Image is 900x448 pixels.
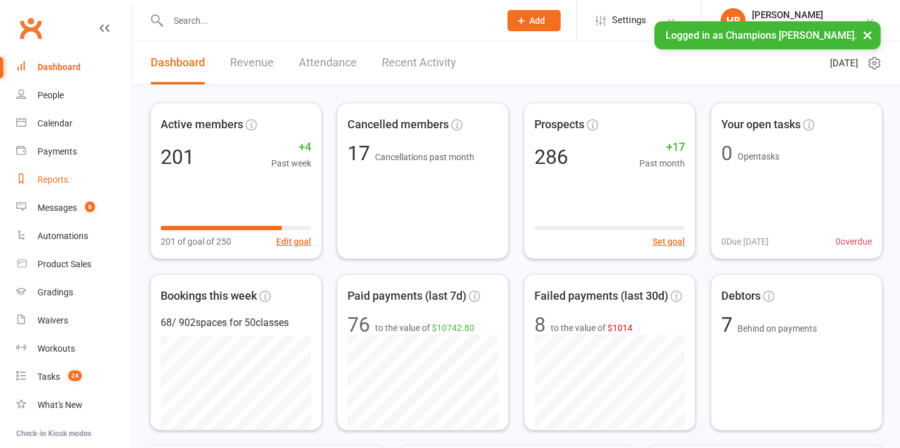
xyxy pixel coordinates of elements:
[534,147,568,167] div: 286
[347,141,375,165] span: 17
[639,138,685,156] span: +17
[37,315,68,325] div: Waivers
[507,10,561,31] button: Add
[161,287,257,305] span: Bookings this week
[612,6,646,34] span: Settings
[652,235,685,248] button: Set goal
[16,307,132,335] a: Waivers
[16,222,132,250] a: Automations
[752,9,865,21] div: [PERSON_NAME]
[639,156,685,170] span: Past month
[836,235,872,248] span: 0 overdue
[432,323,474,333] span: $10742.80
[347,287,466,305] span: Paid payments (last 7d)
[721,143,732,163] div: 0
[534,287,668,305] span: Failed payments (last 30d)
[271,156,311,170] span: Past week
[16,391,132,419] a: What's New
[375,321,474,335] span: to the value of
[721,8,746,33] div: HB
[161,315,311,331] div: 68 / 902 spaces for 50 classes
[85,201,95,212] span: 6
[534,116,584,134] span: Prospects
[347,315,370,335] div: 76
[375,152,474,162] span: Cancellations past month
[37,400,82,410] div: What's New
[721,287,761,305] span: Debtors
[161,235,231,248] span: 201 of goal of 250
[721,116,801,134] span: Your open tasks
[37,287,73,297] div: Gradings
[37,90,64,100] div: People
[37,62,81,72] div: Dashboard
[16,250,132,278] a: Product Sales
[276,235,311,248] button: Edit goal
[16,81,132,109] a: People
[299,41,357,84] a: Attendance
[737,323,817,333] span: Behind on payments
[37,259,91,269] div: Product Sales
[16,166,132,194] a: Reports
[16,109,132,138] a: Calendar
[666,29,857,41] span: Logged in as Champions [PERSON_NAME].
[534,315,546,335] div: 8
[347,116,449,134] span: Cancelled members
[16,53,132,81] a: Dashboard
[16,363,132,391] a: Tasks 24
[16,335,132,363] a: Workouts
[37,231,88,241] div: Automations
[271,138,311,156] span: +4
[551,321,632,335] span: to the value of
[737,151,779,161] span: Open tasks
[529,16,545,26] span: Add
[164,12,491,29] input: Search...
[16,194,132,222] a: Messages 6
[37,146,77,156] div: Payments
[752,21,865,32] div: Champions [PERSON_NAME]
[161,147,194,167] div: 201
[856,21,879,48] button: ×
[16,278,132,307] a: Gradings
[721,235,769,248] span: 0 Due [DATE]
[37,372,60,382] div: Tasks
[382,41,456,84] a: Recent Activity
[37,344,75,354] div: Workouts
[607,323,632,333] span: $1014
[37,175,68,185] div: Reports
[721,313,737,337] span: 7
[830,56,858,71] span: [DATE]
[230,41,274,84] a: Revenue
[15,13,46,44] a: Clubworx
[151,41,205,84] a: Dashboard
[37,118,72,128] div: Calendar
[68,370,82,381] span: 24
[37,203,77,213] div: Messages
[161,116,243,134] span: Active members
[16,138,132,166] a: Payments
